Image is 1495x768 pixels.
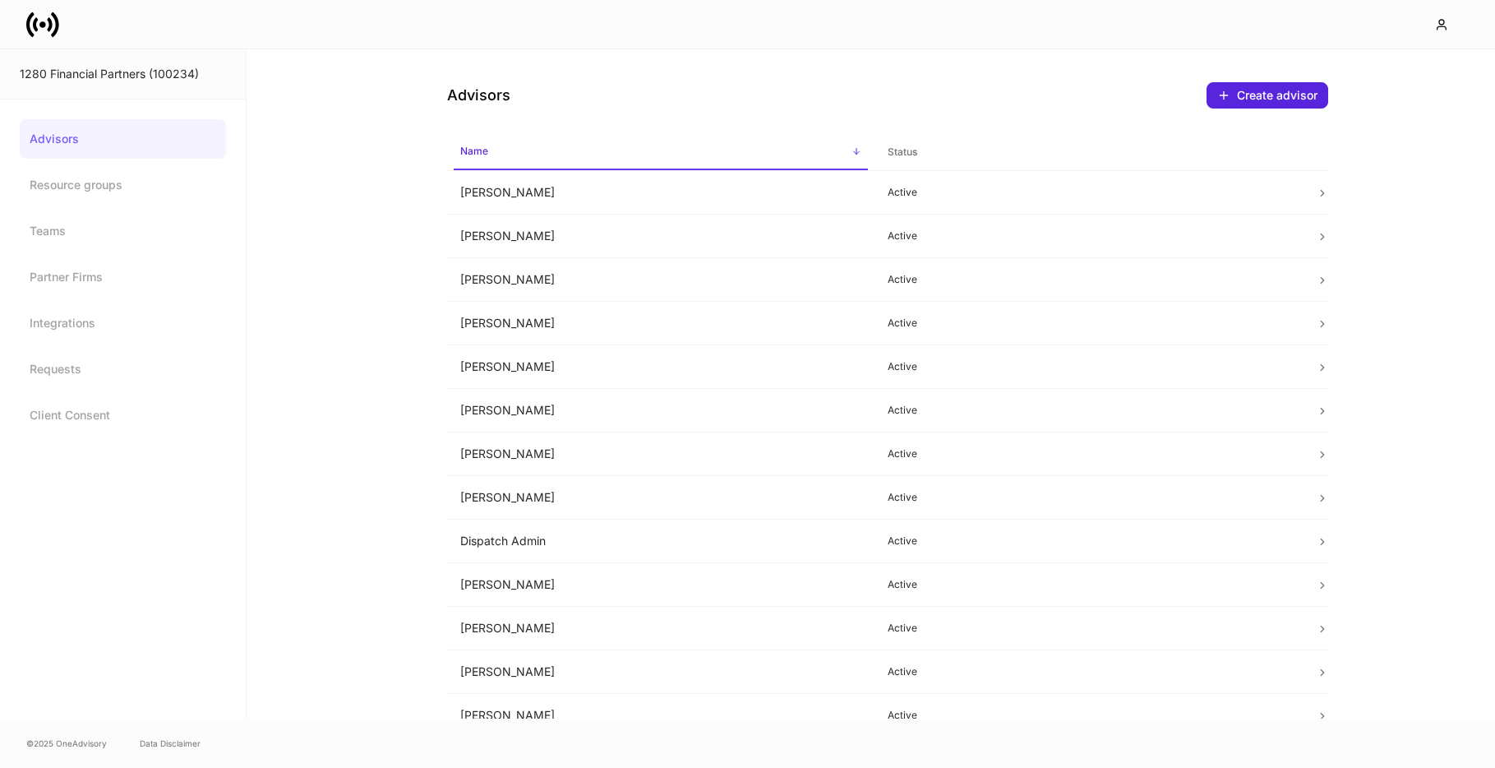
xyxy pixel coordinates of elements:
[447,607,875,650] td: [PERSON_NAME]
[20,211,226,251] a: Teams
[20,396,226,435] a: Client Consent
[447,389,875,433] td: [PERSON_NAME]
[20,165,226,205] a: Resource groups
[460,143,488,159] h6: Name
[888,144,917,160] h6: Status
[1207,82,1328,109] button: Create advisor
[20,66,226,82] div: 1280 Financial Partners (100234)
[888,491,1290,504] p: Active
[888,404,1290,417] p: Active
[888,360,1290,373] p: Active
[447,86,510,105] h4: Advisors
[20,257,226,297] a: Partner Firms
[454,135,869,170] span: Name
[447,563,875,607] td: [PERSON_NAME]
[1217,89,1317,102] div: Create advisor
[888,578,1290,591] p: Active
[447,215,875,258] td: [PERSON_NAME]
[447,258,875,302] td: [PERSON_NAME]
[447,433,875,476] td: [PERSON_NAME]
[20,303,226,343] a: Integrations
[888,622,1290,635] p: Active
[881,136,1296,169] span: Status
[447,520,875,563] td: Dispatch Admin
[888,273,1290,286] p: Active
[140,737,201,750] a: Data Disclaimer
[20,349,226,389] a: Requests
[888,186,1290,199] p: Active
[888,229,1290,243] p: Active
[447,476,875,520] td: [PERSON_NAME]
[888,447,1290,460] p: Active
[888,534,1290,548] p: Active
[888,709,1290,722] p: Active
[888,665,1290,678] p: Active
[20,119,226,159] a: Advisors
[447,345,875,389] td: [PERSON_NAME]
[447,302,875,345] td: [PERSON_NAME]
[447,694,875,738] td: [PERSON_NAME]
[447,650,875,694] td: [PERSON_NAME]
[26,737,107,750] span: © 2025 OneAdvisory
[888,317,1290,330] p: Active
[447,171,875,215] td: [PERSON_NAME]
